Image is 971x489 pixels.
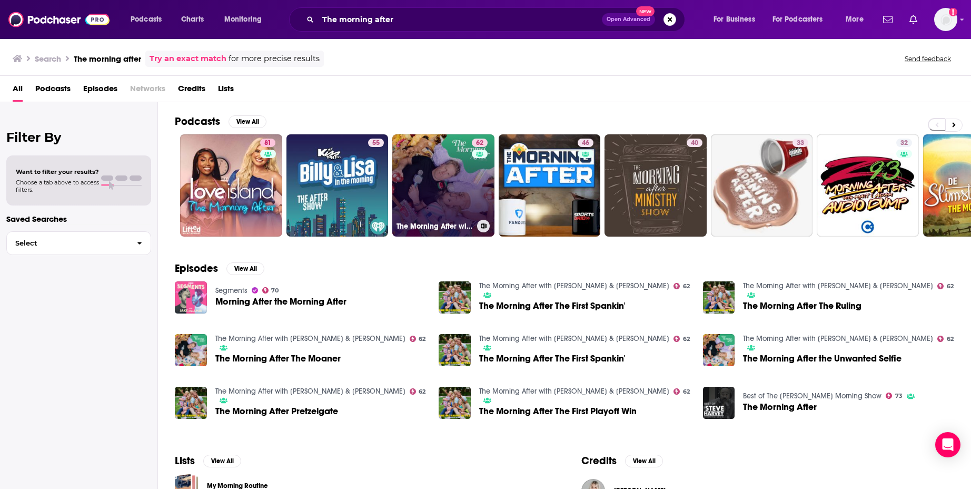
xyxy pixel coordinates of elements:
[673,388,690,395] a: 62
[175,454,195,467] h2: Lists
[215,286,247,295] a: Segments
[901,54,954,63] button: Send feedback
[706,11,768,28] button: open menu
[937,283,954,289] a: 62
[368,139,384,147] a: 55
[605,134,707,237] a: 40
[743,301,861,310] a: The Morning After The Ruling
[949,8,957,16] svg: Add a profile image
[905,11,922,28] a: Show notifications dropdown
[35,80,71,102] a: Podcasts
[410,388,426,395] a: 62
[673,283,690,289] a: 62
[271,288,279,293] span: 70
[6,214,151,224] p: Saved Searches
[264,138,271,149] span: 81
[703,281,735,314] a: The Morning After The Ruling
[439,281,471,314] img: The Morning After The First Spankin'
[947,337,954,341] span: 62
[218,80,234,102] a: Lists
[175,262,264,275] a: EpisodesView All
[947,284,954,289] span: 62
[439,334,471,366] img: The Morning After The First Spankin'
[215,334,405,343] a: The Morning After with Kelly Stafford & Hank
[581,454,663,467] a: CreditsView All
[934,8,957,31] img: User Profile
[410,336,426,342] a: 62
[123,11,175,28] button: open menu
[673,336,690,342] a: 62
[16,179,99,193] span: Choose a tab above to access filters.
[691,138,698,149] span: 40
[229,53,320,65] span: for more precise results
[217,11,275,28] button: open menu
[178,80,205,102] a: Credits
[683,337,690,341] span: 62
[83,80,117,102] a: Episodes
[203,455,241,467] button: View All
[175,262,218,275] h2: Episodes
[479,281,669,290] a: The Morning After with Kelly Stafford & Hank
[226,262,264,275] button: View All
[181,12,204,27] span: Charts
[419,337,425,341] span: 62
[766,11,838,28] button: open menu
[703,334,735,366] img: The Morning After the Unwanted Selfie
[636,6,655,16] span: New
[602,13,655,26] button: Open AdvancedNew
[743,403,817,412] a: The Morning After
[743,354,901,363] a: The Morning After the Unwanted Selfie
[286,134,389,237] a: 55
[35,54,61,64] h3: Search
[175,334,207,366] a: The Morning After The Moaner
[476,138,483,149] span: 62
[419,389,425,394] span: 62
[479,407,637,416] a: The Morning After The First Playoff Win
[175,387,207,419] img: The Morning After Pretzelgate
[499,134,601,237] a: 46
[175,454,241,467] a: ListsView All
[372,138,380,149] span: 55
[683,389,690,394] span: 62
[703,387,735,419] img: The Morning After
[439,387,471,419] img: The Morning After The First Playoff Win
[479,387,669,396] a: The Morning After with Kelly Stafford & Hank
[937,336,954,342] a: 62
[838,11,877,28] button: open menu
[743,281,933,290] a: The Morning After with Kelly Stafford & Hank
[817,134,919,237] a: 32
[7,240,128,247] span: Select
[687,139,702,147] a: 40
[131,12,162,27] span: Podcasts
[714,12,755,27] span: For Business
[886,393,903,399] a: 73
[215,297,346,306] a: Morning After the Morning After
[174,11,210,28] a: Charts
[260,139,275,147] a: 81
[175,281,207,314] a: Morning After the Morning After
[215,387,405,396] a: The Morning After with Kelly Stafford & Hank
[8,9,110,30] img: Podchaser - Follow, Share and Rate Podcasts
[215,407,338,416] a: The Morning After Pretzelgate
[215,354,341,363] a: The Morning After The Moaner
[299,7,695,32] div: Search podcasts, credits, & more...
[130,80,165,102] span: Networks
[935,432,960,457] div: Open Intercom Messenger
[392,134,494,237] a: 62The Morning After with [PERSON_NAME] & [PERSON_NAME]
[13,80,23,102] a: All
